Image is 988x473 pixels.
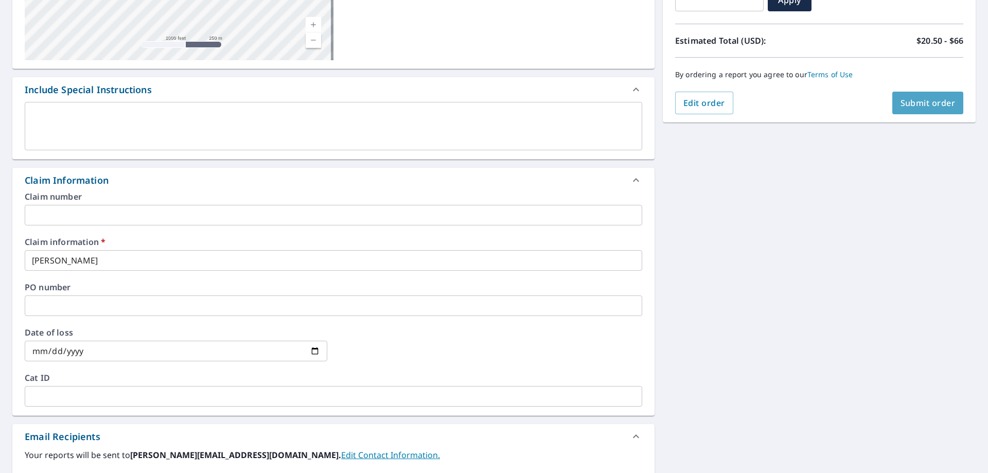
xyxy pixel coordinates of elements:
[12,168,655,192] div: Claim Information
[25,83,152,97] div: Include Special Instructions
[675,34,819,47] p: Estimated Total (USD):
[916,34,963,47] p: $20.50 - $66
[892,92,964,114] button: Submit order
[306,17,321,32] a: Current Level 15, Zoom In
[675,70,963,79] p: By ordering a report you agree to our
[25,238,642,246] label: Claim information
[341,449,440,461] a: EditContactInfo
[130,449,341,461] b: [PERSON_NAME][EMAIL_ADDRESS][DOMAIN_NAME].
[25,283,642,291] label: PO number
[25,449,642,461] label: Your reports will be sent to
[675,92,733,114] button: Edit order
[901,97,956,109] span: Submit order
[25,374,642,382] label: Cat ID
[683,97,725,109] span: Edit order
[25,173,109,187] div: Claim Information
[25,430,100,444] div: Email Recipients
[807,69,853,79] a: Terms of Use
[306,32,321,48] a: Current Level 15, Zoom Out
[12,424,655,449] div: Email Recipients
[25,328,327,337] label: Date of loss
[12,77,655,102] div: Include Special Instructions
[25,192,642,201] label: Claim number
